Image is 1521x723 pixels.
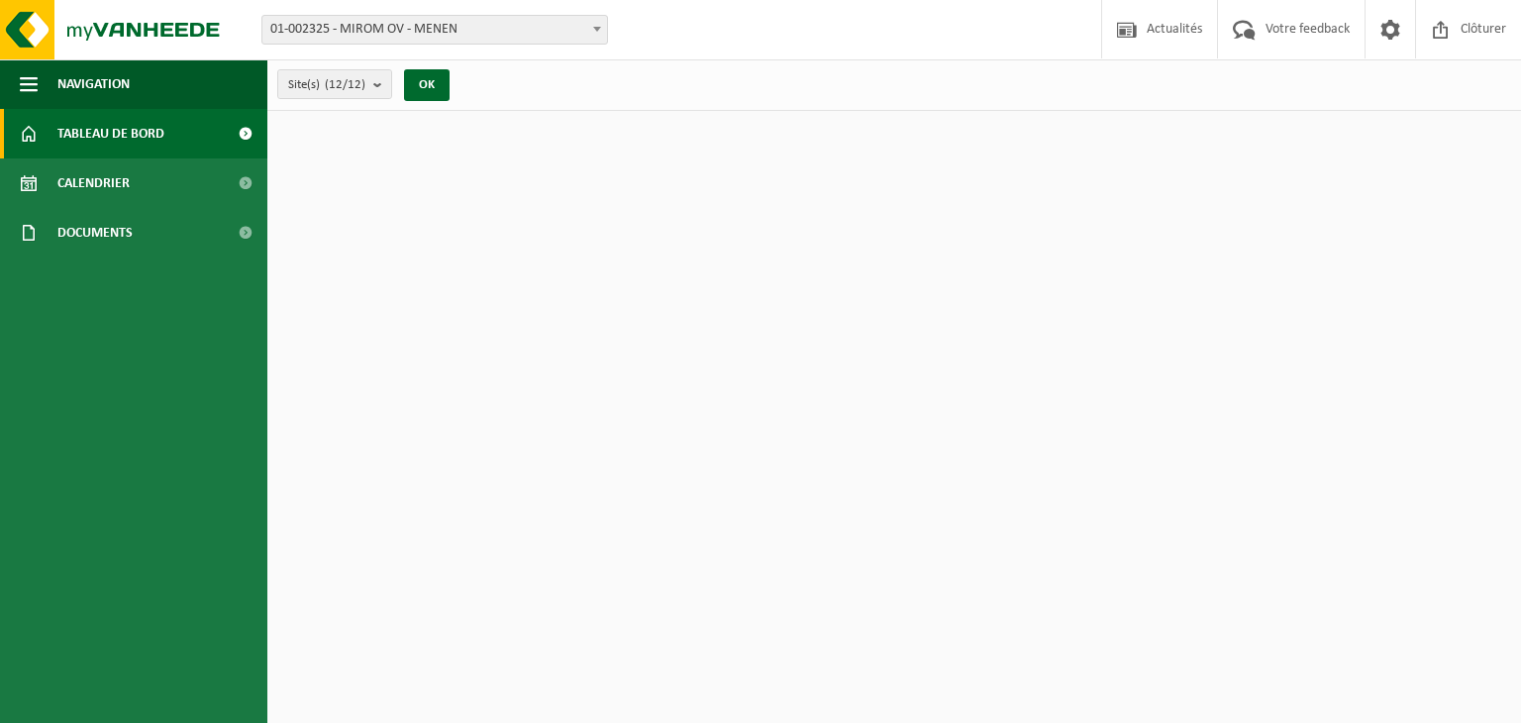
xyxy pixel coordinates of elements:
[325,78,365,91] count: (12/12)
[261,15,608,45] span: 01-002325 - MIROM OV - MENEN
[262,16,607,44] span: 01-002325 - MIROM OV - MENEN
[288,70,365,100] span: Site(s)
[57,59,130,109] span: Navigation
[57,208,133,258] span: Documents
[277,69,392,99] button: Site(s)(12/12)
[57,109,164,158] span: Tableau de bord
[404,69,450,101] button: OK
[57,158,130,208] span: Calendrier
